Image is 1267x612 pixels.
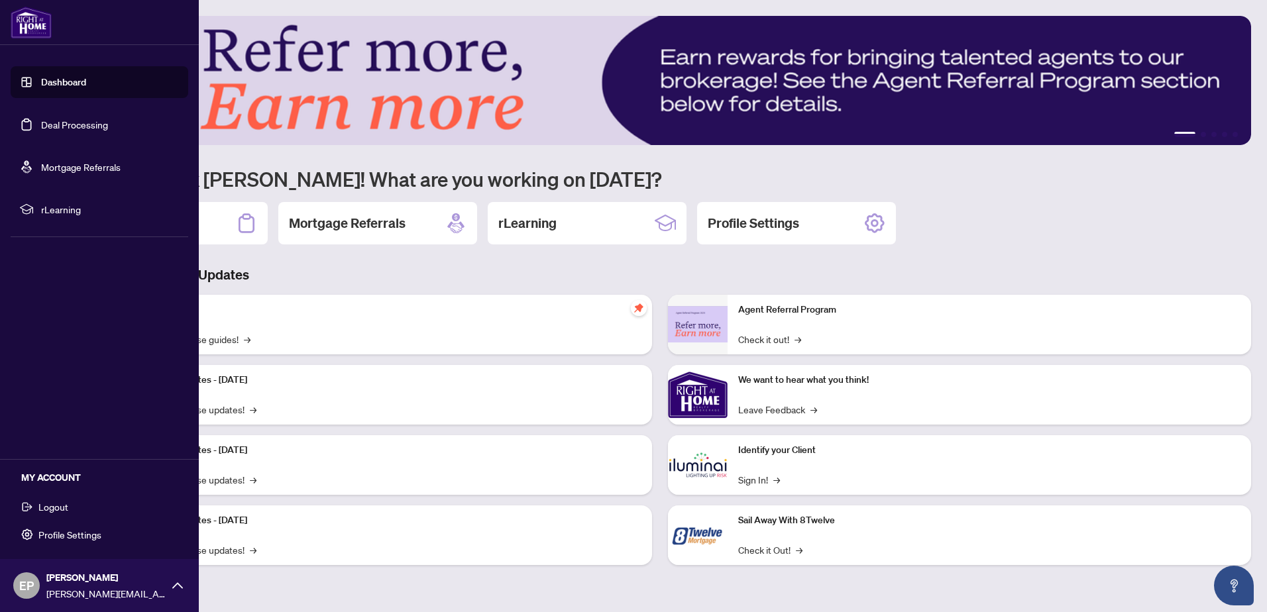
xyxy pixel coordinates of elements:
a: Sign In!→ [738,472,780,487]
h3: Brokerage & Industry Updates [69,266,1251,284]
span: Profile Settings [38,524,101,545]
span: → [795,332,801,346]
img: We want to hear what you think! [668,365,728,425]
h5: MY ACCOUNT [21,470,188,485]
a: Leave Feedback→ [738,402,817,417]
button: 2 [1201,132,1206,137]
p: Agent Referral Program [738,303,1240,317]
span: → [244,332,250,346]
span: → [250,402,256,417]
span: → [250,472,256,487]
img: Slide 0 [69,16,1251,145]
button: 5 [1233,132,1238,137]
img: Sail Away With 8Twelve [668,505,728,565]
h2: rLearning [498,214,557,232]
a: Dashboard [41,76,86,88]
button: 4 [1222,132,1227,137]
button: Open asap [1214,566,1254,605]
span: rLearning [41,202,179,217]
span: → [810,402,817,417]
span: → [796,542,802,557]
p: Sail Away With 8Twelve [738,513,1240,528]
button: 1 [1174,132,1195,137]
p: Platform Updates - [DATE] [139,443,641,458]
p: Self-Help [139,303,641,317]
span: → [250,542,256,557]
button: Profile Settings [11,523,188,546]
span: EP [19,576,34,595]
span: [PERSON_NAME] [46,570,166,585]
span: Logout [38,496,68,517]
span: [PERSON_NAME][EMAIL_ADDRESS][DOMAIN_NAME] [46,586,166,601]
p: Platform Updates - [DATE] [139,513,641,528]
h2: Profile Settings [708,214,799,232]
a: Check it out!→ [738,332,801,346]
p: Identify your Client [738,443,1240,458]
img: Identify your Client [668,435,728,495]
span: → [773,472,780,487]
a: Deal Processing [41,119,108,130]
a: Check it Out!→ [738,542,802,557]
h2: Mortgage Referrals [289,214,406,232]
p: We want to hear what you think! [738,373,1240,387]
button: Logout [11,495,188,518]
img: logo [11,7,52,38]
p: Platform Updates - [DATE] [139,373,641,387]
button: 3 [1211,132,1217,137]
img: Agent Referral Program [668,306,728,342]
a: Mortgage Referrals [41,161,121,173]
h1: Welcome back [PERSON_NAME]! What are you working on [DATE]? [69,166,1251,191]
span: pushpin [631,300,647,316]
